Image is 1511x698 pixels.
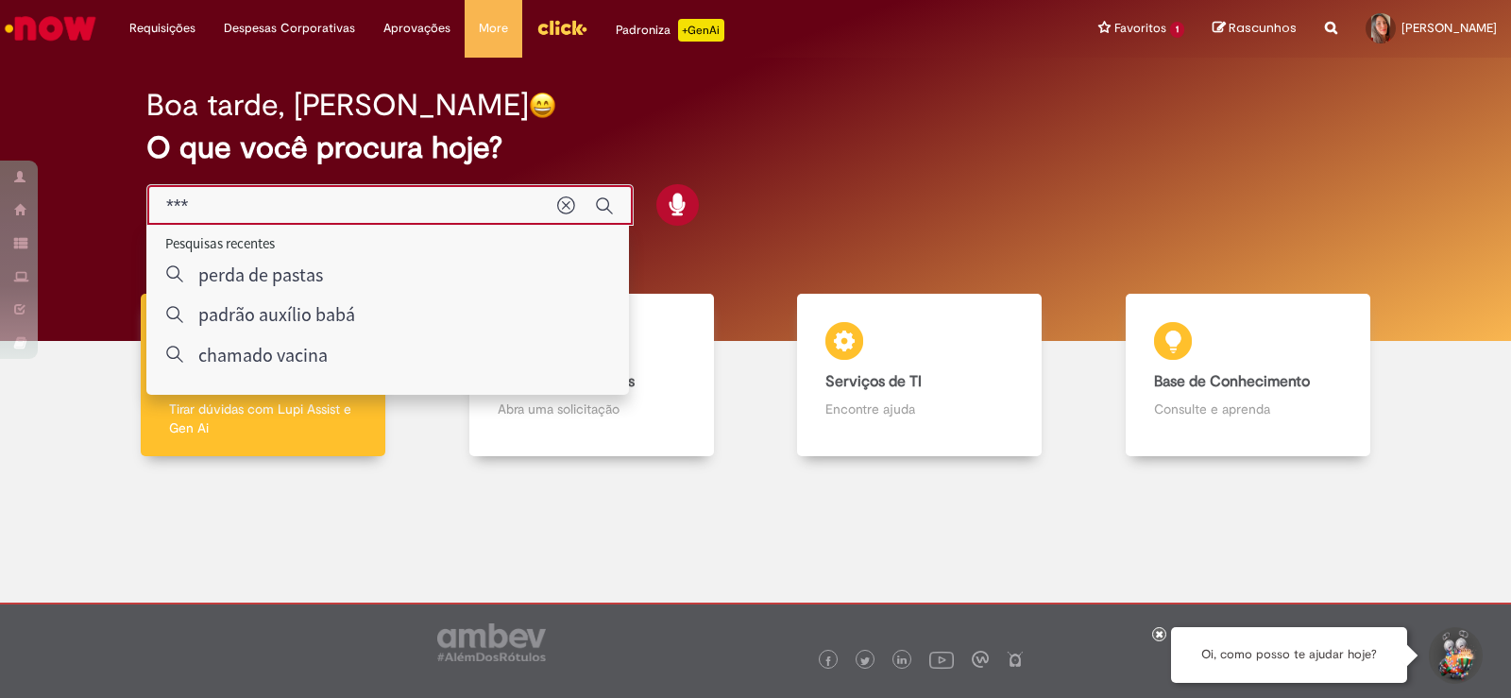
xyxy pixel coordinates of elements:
img: logo_footer_linkedin.png [897,655,907,667]
img: happy-face.png [529,92,556,119]
p: Abra uma solicitação [498,400,686,418]
div: Oi, como posso te ajudar hoje? [1171,627,1407,683]
img: logo_footer_facebook.png [823,656,833,666]
span: More [479,19,508,38]
div: Padroniza [616,19,724,42]
img: logo_footer_youtube.png [929,647,954,672]
b: Catálogo de Ofertas [498,372,635,391]
p: +GenAi [678,19,724,42]
b: Base de Conhecimento [1154,372,1310,391]
a: Base de Conhecimento Consulte e aprenda [1084,294,1413,457]
span: 1 [1170,22,1184,38]
img: ServiceNow [2,9,99,47]
p: Consulte e aprenda [1154,400,1342,418]
a: Tirar dúvidas Tirar dúvidas com Lupi Assist e Gen Ai [99,294,428,457]
img: logo_footer_naosei.png [1007,651,1024,668]
p: Encontre ajuda [825,400,1013,418]
img: logo_footer_workplace.png [972,651,989,668]
span: Despesas Corporativas [224,19,355,38]
a: Rascunhos [1213,20,1297,38]
img: logo_footer_twitter.png [860,656,870,666]
h2: O que você procura hoje? [146,131,1365,164]
span: [PERSON_NAME] [1401,20,1497,36]
button: Iniciar Conversa de Suporte [1426,627,1483,684]
p: Tirar dúvidas com Lupi Assist e Gen Ai [169,400,357,437]
span: Favoritos [1114,19,1166,38]
span: Requisições [129,19,195,38]
h2: Boa tarde, [PERSON_NAME] [146,89,529,122]
span: Rascunhos [1229,19,1297,37]
span: Aprovações [383,19,450,38]
img: logo_footer_ambev_rotulo_gray.png [437,623,546,661]
img: click_logo_yellow_360x200.png [536,13,587,42]
a: Serviços de TI Encontre ajuda [755,294,1084,457]
b: Serviços de TI [825,372,922,391]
